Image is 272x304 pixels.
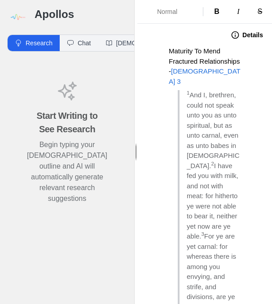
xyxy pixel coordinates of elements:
[202,231,204,237] span: 3
[157,7,189,16] span: Normal
[98,35,194,51] button: [DEMOGRAPHIC_DATA]
[8,35,60,51] button: Research
[60,35,98,51] button: Chat
[250,4,270,19] button: Format Strikethrough
[214,8,219,15] span: B
[237,8,239,15] span: I
[187,90,189,96] span: 1
[141,4,199,20] button: Formatting Options
[7,7,27,27] img: logo
[211,161,214,166] span: 2
[27,139,107,204] p: Begin typing your [DEMOGRAPHIC_DATA] outline and AI will automatically generate relevant research...
[258,8,263,15] span: S
[169,47,242,75] span: Maturity To Mend Fractured Relationships -
[29,109,105,136] h4: Start Writing to See Research
[225,28,268,42] button: Details
[207,4,227,19] button: Format Bold
[169,67,241,85] a: [DEMOGRAPHIC_DATA] 3
[187,91,240,169] span: And I, brethren, could not speak unto you as unto spiritual, but as unto carnal, even as unto bab...
[228,4,248,19] button: Format Italics
[35,7,127,22] h3: Apollos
